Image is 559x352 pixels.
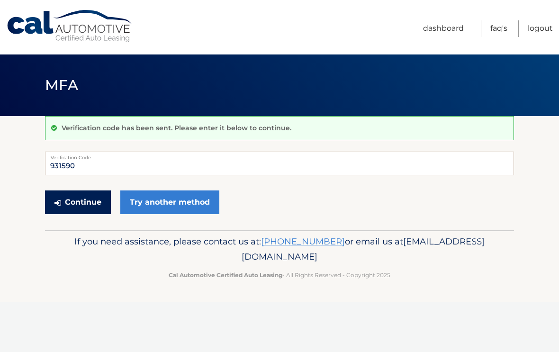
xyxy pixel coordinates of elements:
a: FAQ's [490,20,507,37]
strong: Cal Automotive Certified Auto Leasing [169,271,282,279]
p: - All Rights Reserved - Copyright 2025 [51,270,508,280]
a: [PHONE_NUMBER] [261,236,345,247]
a: Try another method [120,190,219,214]
a: Dashboard [423,20,464,37]
p: Verification code has been sent. Please enter it below to continue. [62,124,291,132]
a: Cal Automotive [6,9,134,43]
span: MFA [45,76,78,94]
span: [EMAIL_ADDRESS][DOMAIN_NAME] [242,236,485,262]
label: Verification Code [45,152,514,159]
input: Verification Code [45,152,514,175]
p: If you need assistance, please contact us at: or email us at [51,234,508,264]
button: Continue [45,190,111,214]
a: Logout [528,20,553,37]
